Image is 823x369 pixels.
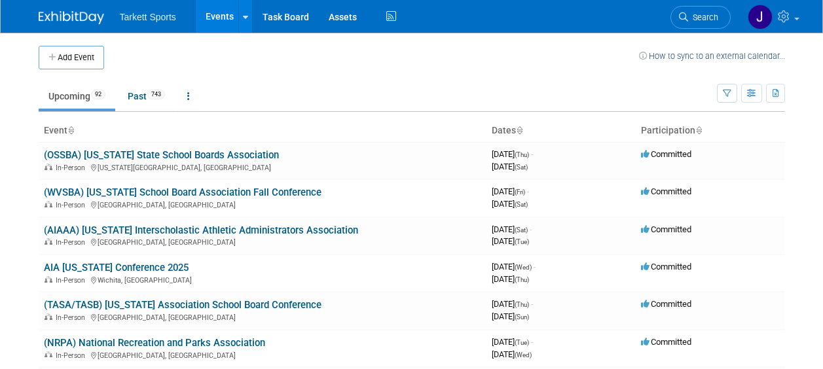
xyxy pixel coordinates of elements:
[641,224,691,234] span: Committed
[641,149,691,159] span: Committed
[492,186,529,196] span: [DATE]
[486,120,636,142] th: Dates
[45,351,52,358] img: In-Person Event
[515,188,525,196] span: (Fri)
[515,238,529,245] span: (Tue)
[44,199,481,209] div: [GEOGRAPHIC_DATA], [GEOGRAPHIC_DATA]
[44,274,481,285] div: Wichita, [GEOGRAPHIC_DATA]
[118,84,175,109] a: Past743
[44,337,265,349] a: (NRPA) National Recreation and Parks Association
[91,90,105,99] span: 92
[44,262,189,273] a: AIA [US_STATE] Conference 2025
[44,311,481,322] div: [GEOGRAPHIC_DATA], [GEOGRAPHIC_DATA]
[530,224,532,234] span: -
[56,164,89,172] span: In-Person
[688,12,718,22] span: Search
[515,301,529,308] span: (Thu)
[44,186,321,198] a: (WVSBA) [US_STATE] School Board Association Fall Conference
[56,238,89,247] span: In-Person
[534,262,536,272] span: -
[44,149,279,161] a: (OSSBA) [US_STATE] State School Boards Association
[515,151,529,158] span: (Thu)
[515,201,528,208] span: (Sat)
[492,162,528,171] span: [DATE]
[492,337,533,347] span: [DATE]
[39,46,104,69] button: Add Event
[527,186,529,196] span: -
[45,238,52,245] img: In-Person Event
[641,337,691,347] span: Committed
[45,164,52,170] img: In-Person Event
[531,149,533,159] span: -
[44,236,481,247] div: [GEOGRAPHIC_DATA], [GEOGRAPHIC_DATA]
[670,6,731,29] a: Search
[45,313,52,320] img: In-Person Event
[44,349,481,360] div: [GEOGRAPHIC_DATA], [GEOGRAPHIC_DATA]
[147,90,165,99] span: 743
[515,351,532,359] span: (Wed)
[492,224,532,234] span: [DATE]
[636,120,785,142] th: Participation
[492,149,533,159] span: [DATE]
[56,351,89,360] span: In-Person
[67,125,74,135] a: Sort by Event Name
[120,12,176,22] span: Tarkett Sports
[492,199,528,209] span: [DATE]
[492,299,533,309] span: [DATE]
[516,125,522,135] a: Sort by Start Date
[515,313,529,321] span: (Sun)
[515,164,528,171] span: (Sat)
[515,276,529,283] span: (Thu)
[39,84,115,109] a: Upcoming92
[531,299,533,309] span: -
[56,313,89,322] span: In-Person
[39,11,104,24] img: ExhibitDay
[492,311,529,321] span: [DATE]
[515,226,528,234] span: (Sat)
[515,339,529,346] span: (Tue)
[56,276,89,285] span: In-Person
[639,51,785,61] a: How to sync to an external calendar...
[44,299,321,311] a: (TASA/TASB) [US_STATE] Association School Board Conference
[641,186,691,196] span: Committed
[492,262,536,272] span: [DATE]
[44,162,481,172] div: [US_STATE][GEOGRAPHIC_DATA], [GEOGRAPHIC_DATA]
[515,264,532,271] span: (Wed)
[641,262,691,272] span: Committed
[45,201,52,207] img: In-Person Event
[492,274,529,284] span: [DATE]
[748,5,773,29] img: Jeremy Vega
[45,276,52,283] img: In-Person Event
[39,120,486,142] th: Event
[56,201,89,209] span: In-Person
[695,125,702,135] a: Sort by Participation Type
[492,236,529,246] span: [DATE]
[492,349,532,359] span: [DATE]
[531,337,533,347] span: -
[641,299,691,309] span: Committed
[44,224,358,236] a: (AIAAA) [US_STATE] Interscholastic Athletic Administrators Association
